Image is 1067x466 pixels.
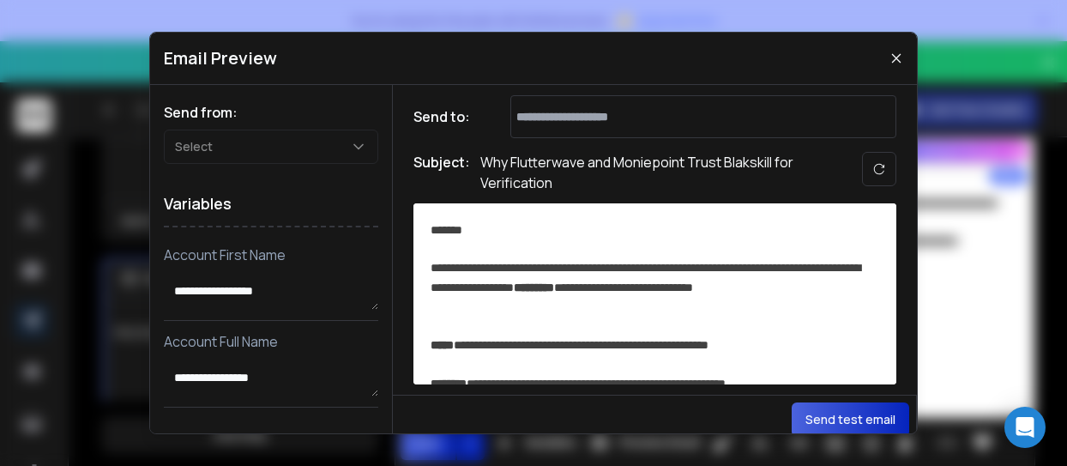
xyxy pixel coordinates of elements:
p: Account Full Name [164,331,378,352]
button: Send test email [792,402,909,437]
div: Open Intercom Messenger [1004,407,1046,448]
h1: Subject: [413,152,470,193]
h1: Email Preview [164,46,277,70]
p: Account First Name [164,245,378,265]
h1: Send to: [413,106,482,127]
h1: Variables [164,181,378,227]
h1: Send from: [164,102,378,123]
p: Why Flutterwave and Moniepoint Trust Blakskill for Verification [480,152,823,193]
